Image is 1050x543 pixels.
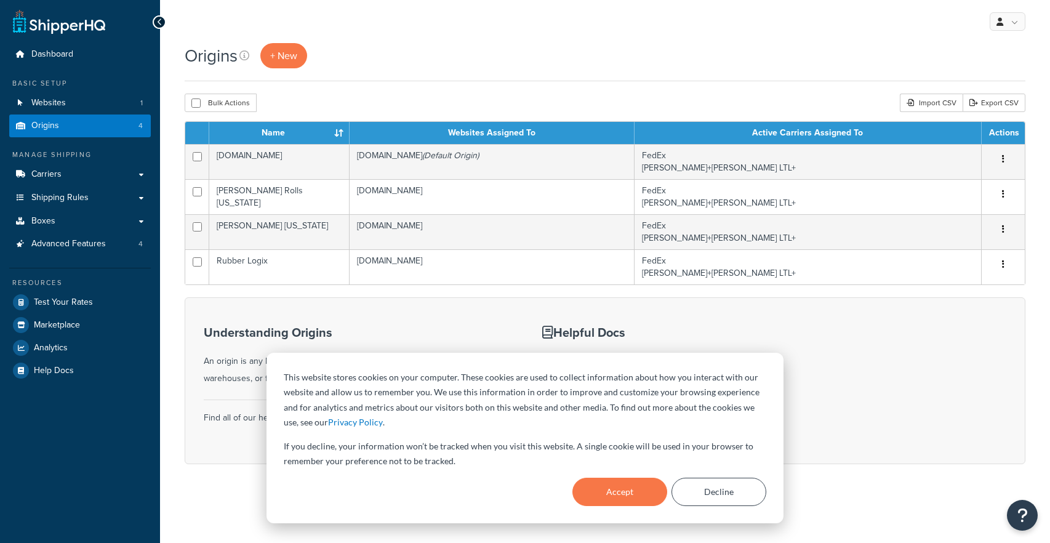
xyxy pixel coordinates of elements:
[9,150,151,160] div: Manage Shipping
[9,210,151,233] a: Boxes
[31,98,66,108] span: Websites
[9,360,151,382] a: Help Docs
[209,179,350,214] td: [PERSON_NAME] Rolls [US_STATE]
[284,370,766,430] p: This website stores cookies on your computer. These cookies are used to collect information about...
[270,49,297,63] span: + New
[350,122,635,144] th: Websites Assigned To
[267,353,783,523] div: Cookie banner
[31,193,89,203] span: Shipping Rules
[34,297,93,308] span: Test Your Rates
[140,98,143,108] span: 1
[209,249,350,284] td: Rubber Logix
[260,43,307,68] a: + New
[635,214,982,249] td: FedEx [PERSON_NAME]+[PERSON_NAME] LTL+
[422,149,479,162] i: (Default Origin)
[13,9,105,34] a: ShipperHQ Home
[635,179,982,214] td: FedEx [PERSON_NAME]+[PERSON_NAME] LTL+
[963,94,1025,112] a: Export CSV
[900,94,963,112] div: Import CSV
[185,44,238,68] h1: Origins
[9,233,151,255] li: Advanced Features
[204,326,511,339] h3: Understanding Origins
[635,144,982,179] td: FedEx [PERSON_NAME]+[PERSON_NAME] LTL+
[9,92,151,115] li: Websites
[635,249,982,284] td: FedEx [PERSON_NAME]+[PERSON_NAME] LTL+
[572,478,667,506] button: Accept
[34,366,74,376] span: Help Docs
[31,121,59,131] span: Origins
[9,233,151,255] a: Advanced Features 4
[9,115,151,137] a: Origins 4
[209,214,350,249] td: [PERSON_NAME] [US_STATE]
[9,278,151,288] div: Resources
[9,337,151,359] a: Analytics
[185,94,257,112] button: Bulk Actions
[31,49,73,60] span: Dashboard
[284,439,766,469] p: If you decline, your information won’t be tracked when you visit this website. A single cookie wi...
[209,144,350,179] td: [DOMAIN_NAME]
[9,314,151,336] a: Marketplace
[542,326,718,339] h3: Helpful Docs
[34,343,68,353] span: Analytics
[34,320,80,331] span: Marketplace
[204,400,511,427] div: Find all of our helpful docs at:
[9,78,151,89] div: Basic Setup
[31,169,62,180] span: Carriers
[350,144,635,179] td: [DOMAIN_NAME]
[350,249,635,284] td: [DOMAIN_NAME]
[31,239,106,249] span: Advanced Features
[982,122,1025,144] th: Actions
[1007,500,1038,531] button: Open Resource Center
[9,92,151,115] a: Websites 1
[9,115,151,137] li: Origins
[138,121,143,131] span: 4
[9,43,151,66] a: Dashboard
[350,214,635,249] td: [DOMAIN_NAME]
[9,187,151,209] a: Shipping Rules
[9,291,151,313] a: Test Your Rates
[138,239,143,249] span: 4
[209,122,350,144] th: Name : activate to sort column ascending
[635,122,982,144] th: Active Carriers Assigned To
[350,179,635,214] td: [DOMAIN_NAME]
[671,478,766,506] button: Decline
[204,326,511,387] div: An origin is any location your products ship from, whether it's vendors, warehouses, or fulfillme...
[31,216,55,227] span: Boxes
[328,415,383,430] a: Privacy Policy
[9,163,151,186] a: Carriers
